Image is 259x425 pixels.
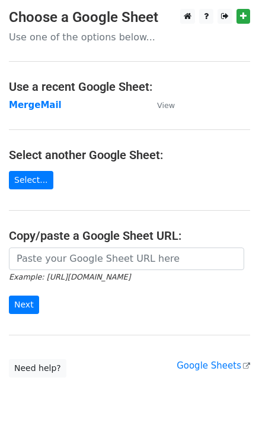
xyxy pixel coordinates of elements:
input: Next [9,296,39,314]
small: Example: [URL][DOMAIN_NAME] [9,272,130,281]
a: View [145,100,175,110]
h4: Copy/paste a Google Sheet URL: [9,229,250,243]
h4: Select another Google Sheet: [9,148,250,162]
a: Google Sheets [177,360,250,371]
a: Select... [9,171,53,189]
a: MergeMail [9,100,62,110]
h3: Choose a Google Sheet [9,9,250,26]
small: View [157,101,175,110]
a: Need help? [9,359,66,378]
p: Use one of the options below... [9,31,250,43]
h4: Use a recent Google Sheet: [9,80,250,94]
input: Paste your Google Sheet URL here [9,248,244,270]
